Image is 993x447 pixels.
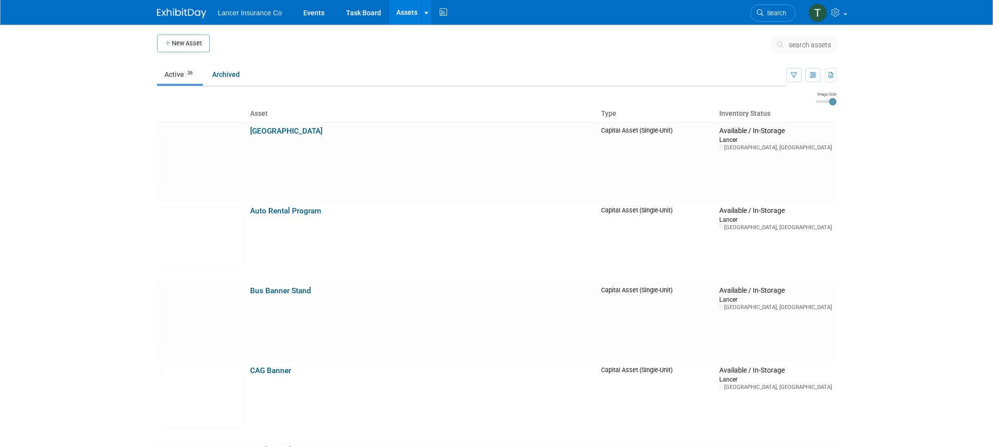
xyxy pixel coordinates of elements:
[719,206,832,215] div: Available / In-Storage
[250,127,322,136] a: [GEOGRAPHIC_DATA]
[597,105,715,122] th: Type
[771,37,836,53] button: search assets
[597,122,715,203] td: Capital Asset (Single-Unit)
[597,203,715,282] td: Capital Asset (Single-Unit)
[719,144,832,151] div: [GEOGRAPHIC_DATA], [GEOGRAPHIC_DATA]
[218,9,282,17] span: Lancer Insurance Co
[157,8,206,18] img: ExhibitDay
[157,65,203,84] a: Active26
[719,295,832,304] div: Lancer
[816,91,836,97] div: Image Size
[719,366,832,375] div: Available / In-Storage
[719,286,832,295] div: Available / In-Storage
[185,69,195,77] span: 26
[719,375,832,383] div: Lancer
[719,127,832,136] div: Available / In-Storage
[250,366,291,375] a: CAG Banner
[719,383,832,391] div: [GEOGRAPHIC_DATA], [GEOGRAPHIC_DATA]
[250,286,311,295] a: Bus Banner Stand
[597,282,715,362] td: Capital Asset (Single-Unit)
[205,65,247,84] a: Archived
[246,105,598,122] th: Asset
[157,34,210,52] button: New Asset
[719,304,832,311] div: [GEOGRAPHIC_DATA], [GEOGRAPHIC_DATA]
[764,9,786,17] span: Search
[789,41,831,49] span: search assets
[719,215,832,224] div: Lancer
[808,3,827,22] img: Terrence Forrest
[250,206,321,215] a: Auto Rental Program
[719,136,832,144] div: Lancer
[597,362,715,442] td: Capital Asset (Single-Unit)
[750,4,796,22] a: Search
[719,224,832,231] div: [GEOGRAPHIC_DATA], [GEOGRAPHIC_DATA]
